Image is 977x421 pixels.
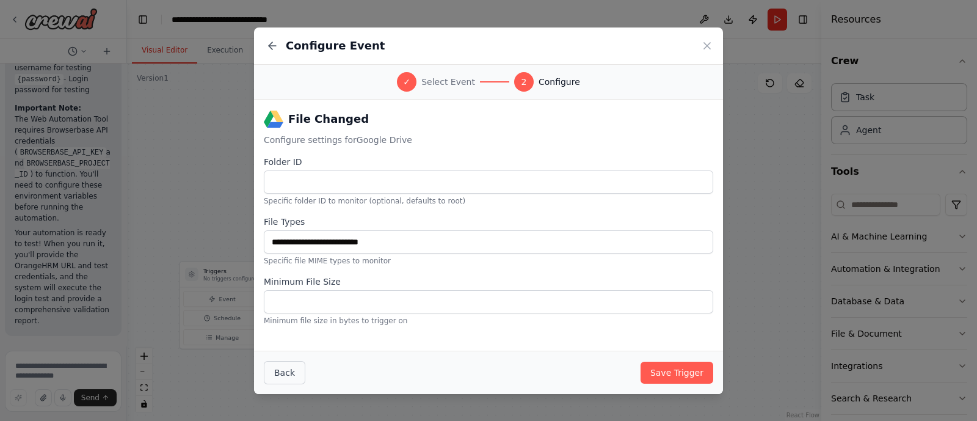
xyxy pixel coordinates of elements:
p: Configure settings for Google Drive [264,134,713,146]
img: Google Drive [264,109,283,129]
p: Specific file MIME types to monitor [264,256,713,266]
h3: File Changed [288,111,369,128]
div: 2 [514,72,534,92]
p: Specific folder ID to monitor (optional, defaults to root) [264,196,713,206]
h2: Configure Event [286,37,385,54]
div: ✓ [397,72,416,92]
p: Minimum file size in bytes to trigger on [264,316,713,326]
label: Minimum File Size [264,276,713,288]
button: Save Trigger [641,362,713,384]
span: Configure [539,76,580,88]
label: Folder ID [264,156,713,168]
button: Back [264,361,305,384]
label: File Types [264,216,713,228]
span: Select Event [421,76,475,88]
